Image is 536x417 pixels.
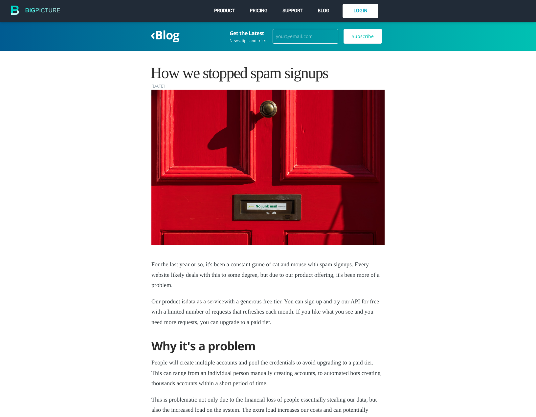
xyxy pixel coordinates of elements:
p: For the last year or so, it's been a constant game of cat and mouse with spam signups. Every webs... [151,259,385,291]
time: [DATE] [151,82,165,90]
h1: How we stopped spam signups [151,64,385,82]
a: Pricing [248,7,269,15]
h2: Why it's a problem [151,339,385,353]
img: junk-mail.jpg [151,90,385,245]
a: Login [343,4,378,18]
span: ‹ [150,25,155,43]
a: Product [212,7,236,15]
input: Subscribe [344,29,382,44]
div: News, tips and tricks [230,39,267,43]
span: Pricing [250,8,268,13]
input: your@email.com [273,29,338,44]
h3: Get the Latest [230,30,267,36]
a: Blog [316,7,331,15]
p: People will create multiple accounts and pool the credentials to avoid upgrading to a paid tier. ... [151,358,385,389]
img: The BigPicture.io Blog [11,3,60,19]
p: Our product is with a generous free tier. You can sign up and try our API for free with a limited... [151,296,385,328]
a: ‹Blog [150,27,179,43]
a: data as a service [186,298,224,305]
a: Support [281,7,304,15]
span: Product [214,8,235,13]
